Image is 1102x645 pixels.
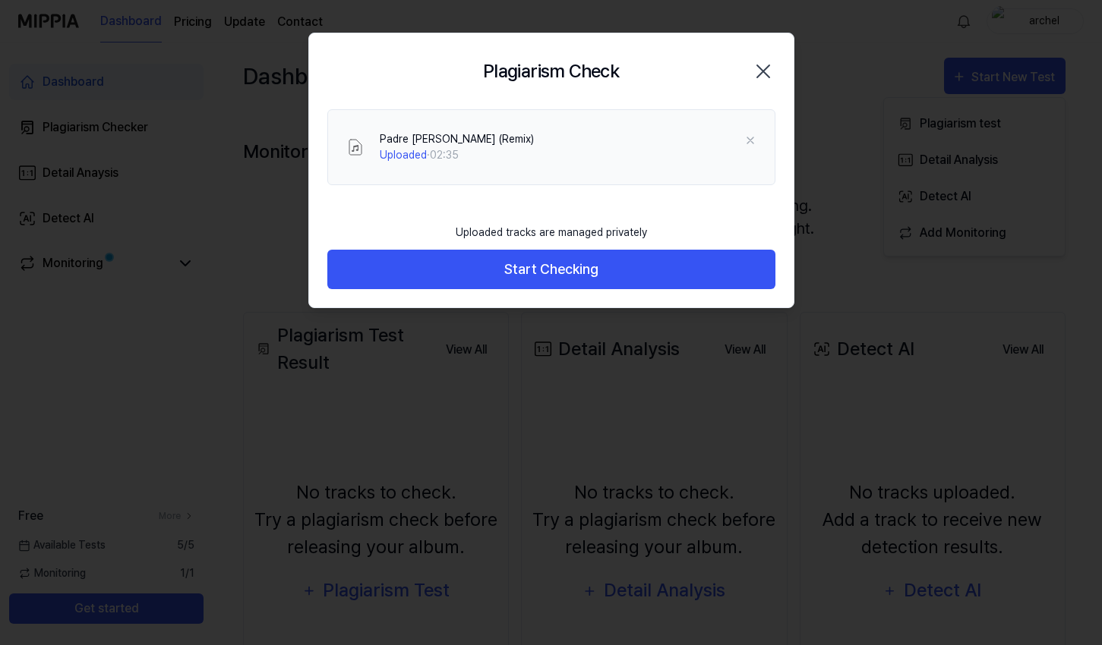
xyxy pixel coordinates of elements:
span: Uploaded [380,149,427,161]
img: File Select [346,138,365,156]
button: Start Checking [327,250,775,290]
div: · 02:35 [380,147,534,163]
h2: Plagiarism Check [483,58,619,85]
div: Uploaded tracks are managed privately [447,216,656,250]
div: Padre [PERSON_NAME] (Remix) [380,131,534,147]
